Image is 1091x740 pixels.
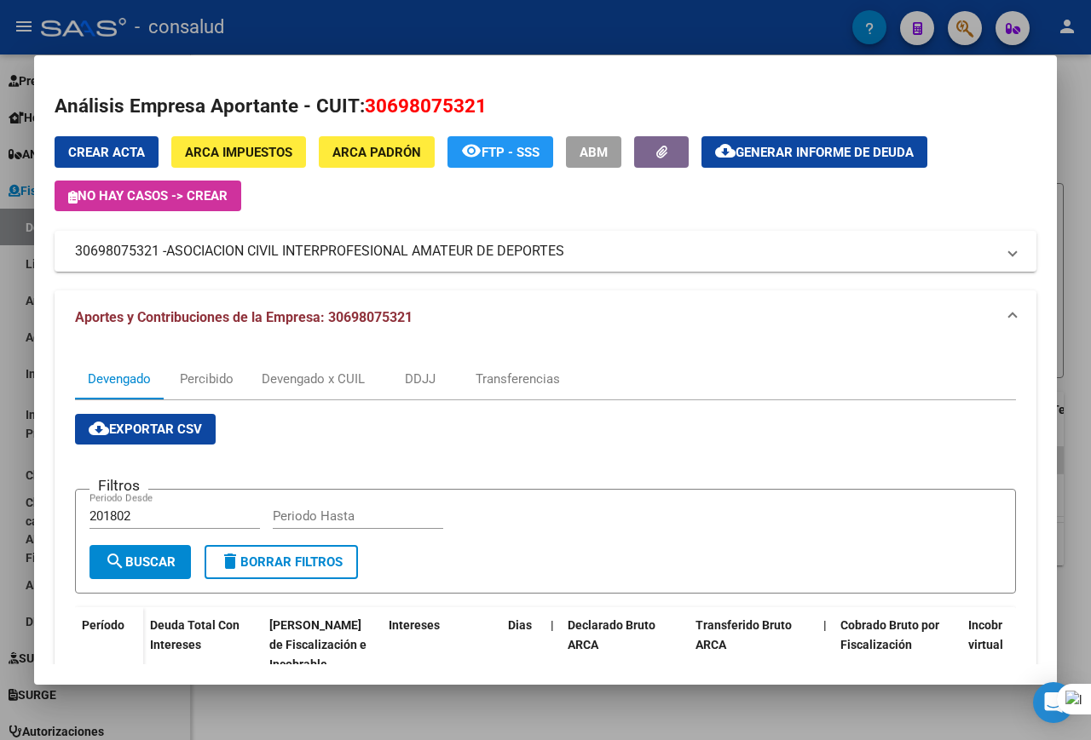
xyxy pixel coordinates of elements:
[447,136,553,168] button: FTP - SSS
[332,145,421,160] span: ARCA Padrón
[566,136,621,168] button: ABM
[561,607,689,682] datatable-header-cell: Declarado Bruto ARCA
[55,136,159,168] button: Crear Acta
[89,418,109,439] mat-icon: cloud_download
[840,618,939,651] span: Cobrado Bruto por Fiscalización
[143,607,263,682] datatable-header-cell: Deuda Total Con Intereses
[263,607,382,682] datatable-header-cell: Deuda Bruta Neto de Fiscalización e Incobrable
[89,476,148,495] h3: Filtros
[68,188,228,204] span: No hay casos -> Crear
[551,618,554,632] span: |
[365,95,487,117] span: 30698075321
[701,136,927,168] button: Generar informe de deuda
[180,370,234,388] div: Percibido
[817,607,834,682] datatable-header-cell: |
[319,136,435,168] button: ARCA Padrón
[150,618,240,651] span: Deuda Total Con Intereses
[834,607,961,682] datatable-header-cell: Cobrado Bruto por Fiscalización
[55,92,1036,121] h2: Análisis Empresa Aportante - CUIT:
[75,414,216,445] button: Exportar CSV
[1033,682,1074,723] div: Open Intercom Messenger
[482,145,540,160] span: FTP - SSS
[89,422,202,437] span: Exportar CSV
[220,554,343,570] span: Borrar Filtros
[968,618,1060,651] span: Incobrable / Acta virtual
[961,607,1089,682] datatable-header-cell: Incobrable / Acta virtual
[461,141,482,161] mat-icon: remove_red_eye
[89,545,191,579] button: Buscar
[82,618,124,632] span: Período
[205,545,358,579] button: Borrar Filtros
[580,145,608,160] span: ABM
[389,618,440,632] span: Intereses
[382,607,501,682] datatable-header-cell: Intereses
[715,141,736,161] mat-icon: cloud_download
[171,136,306,168] button: ARCA Impuestos
[269,618,367,671] span: [PERSON_NAME] de Fiscalización e Incobrable
[544,607,561,682] datatable-header-cell: |
[75,241,996,261] mat-panel-title: 30698075321 -
[501,607,544,682] datatable-header-cell: Dias
[405,370,436,388] div: DDJJ
[75,607,143,679] datatable-header-cell: Período
[68,145,145,160] span: Crear Acta
[105,551,125,571] mat-icon: search
[568,618,655,651] span: Declarado Bruto ARCA
[262,370,365,388] div: Devengado x CUIL
[105,554,176,570] span: Buscar
[88,370,151,388] div: Devengado
[75,309,413,325] span: Aportes y Contribuciones de la Empresa: 30698075321
[220,551,240,571] mat-icon: delete
[696,618,792,651] span: Transferido Bruto ARCA
[55,181,241,211] button: No hay casos -> Crear
[476,370,560,388] div: Transferencias
[185,145,292,160] span: ARCA Impuestos
[508,618,532,632] span: Dias
[166,241,564,261] span: ASOCIACION CIVIL INTERPROFESIONAL AMATEUR DE DEPORTES
[55,290,1036,345] mat-expansion-panel-header: Aportes y Contribuciones de la Empresa: 30698075321
[55,231,1036,272] mat-expansion-panel-header: 30698075321 -ASOCIACION CIVIL INTERPROFESIONAL AMATEUR DE DEPORTES
[823,618,827,632] span: |
[689,607,817,682] datatable-header-cell: Transferido Bruto ARCA
[736,145,914,160] span: Generar informe de deuda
